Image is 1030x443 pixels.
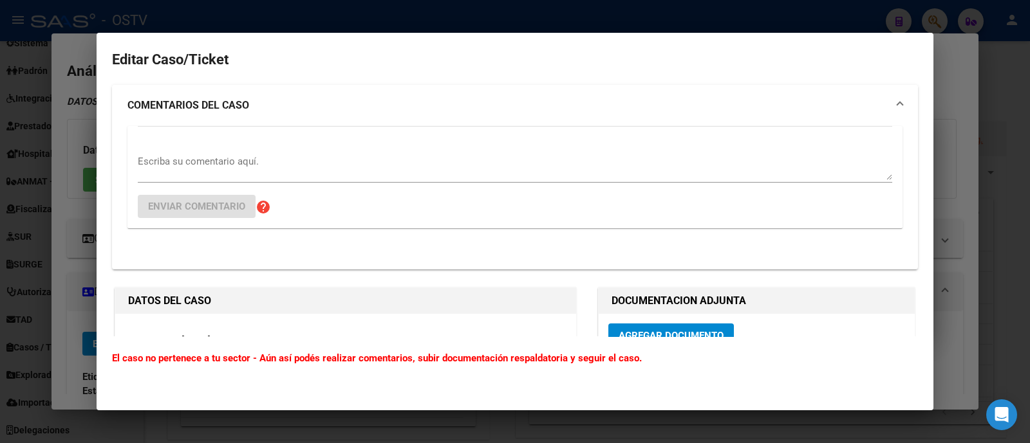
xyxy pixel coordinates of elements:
span: Enviar comentario [148,201,245,212]
h1: DOCUMENTACION ADJUNTA [612,293,902,309]
button: Agregar Documento [608,323,734,347]
strong: Vencimiento: [125,334,182,346]
div: Open Intercom Messenger [986,399,1017,430]
strong: COMENTARIOS DEL CASO [127,98,249,113]
div: COMENTARIOS DEL CASO [112,126,918,269]
p: [DATE] [125,333,566,348]
strong: DATOS DEL CASO [128,294,211,307]
span: Agregar Documento [619,330,724,341]
h2: Editar Caso/Ticket [112,48,918,72]
b: El caso no pertenece a tu sector - Aún así podés realizar comentarios, subir documentación respal... [112,352,642,364]
mat-icon: help [256,199,271,215]
mat-expansion-panel-header: COMENTARIOS DEL CASO [112,85,918,126]
button: Enviar comentario [138,195,256,218]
